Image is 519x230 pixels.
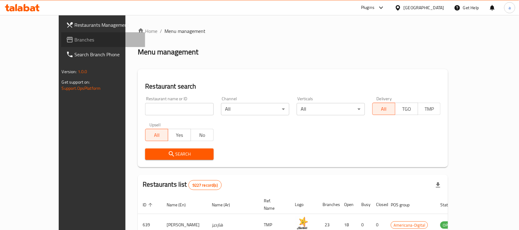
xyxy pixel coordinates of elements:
[404,4,444,11] div: [GEOGRAPHIC_DATA]
[290,195,318,214] th: Logo
[193,131,211,140] span: No
[212,201,238,208] span: Name (Ar)
[61,18,145,32] a: Restaurants Management
[221,103,289,115] div: All
[391,201,418,208] span: POS group
[145,129,168,141] button: All
[145,103,213,115] input: Search for restaurant name or ID..
[171,131,188,140] span: Yes
[339,195,356,214] th: Open
[78,68,87,76] span: 1.0.0
[145,149,213,160] button: Search
[361,4,374,11] div: Plugins
[143,201,154,208] span: ID
[318,195,339,214] th: Branches
[164,27,205,35] span: Menu management
[62,78,90,86] span: Get support on:
[356,195,371,214] th: Busy
[509,4,511,11] span: a
[418,103,441,115] button: TMP
[143,180,222,190] h2: Restaurants list
[395,103,418,115] button: TGO
[421,105,438,113] span: TMP
[167,201,194,208] span: Name (En)
[145,82,441,91] h2: Restaurant search
[138,27,448,35] nav: breadcrumb
[150,150,208,158] span: Search
[138,27,157,35] a: Home
[75,21,141,29] span: Restaurants Management
[440,201,460,208] span: Status
[189,182,221,188] span: 9227 record(s)
[372,103,395,115] button: All
[188,180,222,190] div: Total records count
[61,47,145,62] a: Search Branch Phone
[75,51,141,58] span: Search Branch Phone
[148,131,166,140] span: All
[61,32,145,47] a: Branches
[168,129,191,141] button: Yes
[297,103,365,115] div: All
[62,68,77,76] span: Version:
[375,105,393,113] span: All
[75,36,141,43] span: Branches
[440,222,455,229] span: OPEN
[62,84,101,92] a: Support.OpsPlatform
[160,27,162,35] li: /
[264,197,283,212] span: Ref. Name
[371,195,386,214] th: Closed
[191,129,214,141] button: No
[149,123,161,127] label: Upsell
[440,221,455,229] div: OPEN
[138,47,198,57] h2: Menu management
[391,222,428,229] span: Americana-Digital
[431,178,446,192] div: Export file
[398,105,416,113] span: TGO
[377,97,392,101] label: Delivery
